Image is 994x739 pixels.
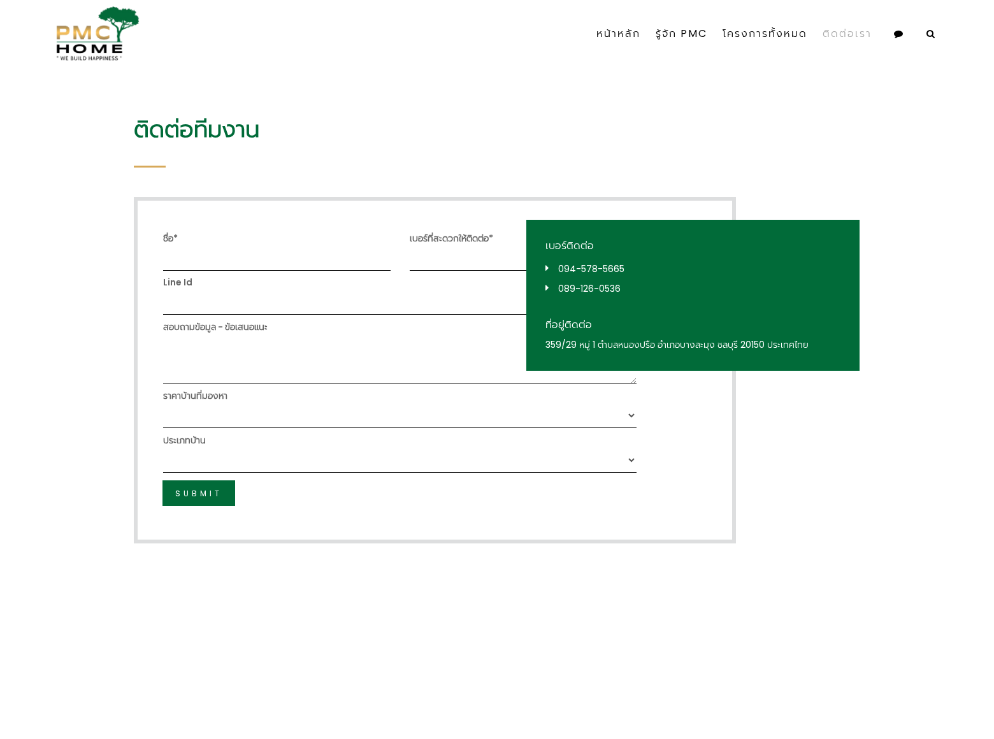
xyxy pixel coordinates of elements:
[163,232,178,245] label: ชื่อ*
[558,282,621,295] a: 089-126-0536
[162,480,235,506] button: Submit
[163,389,227,403] label: ราคาบ้านที่มองหา
[545,239,840,253] h5: เบอร์ติดต่อ
[134,116,860,143] h1: ติดต่อทีมงาน
[545,318,840,332] h5: ที่อยู่ติดต่อ
[815,11,879,56] a: ติดต่อเรา
[410,232,493,245] label: เบอร์ที่สะดวกให้ติดต่อ*
[163,320,268,334] label: สอบถามข้อมูล - ข้อเสนอแนะ
[163,434,206,447] label: ประเภทบ้าน
[545,338,840,352] div: 359/29 หมู่ 1 ตำบลหนองปรือ อำเภอบางละมุง ชลบุรี 20150 ประเทศไทย
[589,11,648,56] a: หน้าหลัก
[175,488,222,499] span: Submit
[51,6,140,61] img: pmc-logo
[648,11,715,56] a: รู้จัก PMC
[163,276,192,289] label: Line Id
[715,11,815,56] a: โครงการทั้งหมด
[558,262,624,275] a: 094-578-5665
